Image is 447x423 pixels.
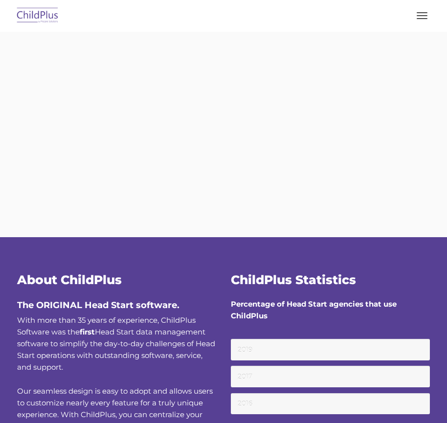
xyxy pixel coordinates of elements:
[231,299,397,320] strong: Percentage of Head Start agencies that use ChildPlus
[231,366,430,387] small: 2017
[231,393,430,415] small: 2016
[231,339,430,360] small: 2019
[17,272,122,287] span: About ChildPlus
[231,272,356,287] span: ChildPlus Statistics
[15,4,61,27] img: ChildPlus by Procare Solutions
[17,315,215,372] span: With more than 35 years of experience, ChildPlus Software was the Head Start data management soft...
[80,327,95,336] b: first
[17,300,179,311] span: The ORIGINAL Head Start software.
